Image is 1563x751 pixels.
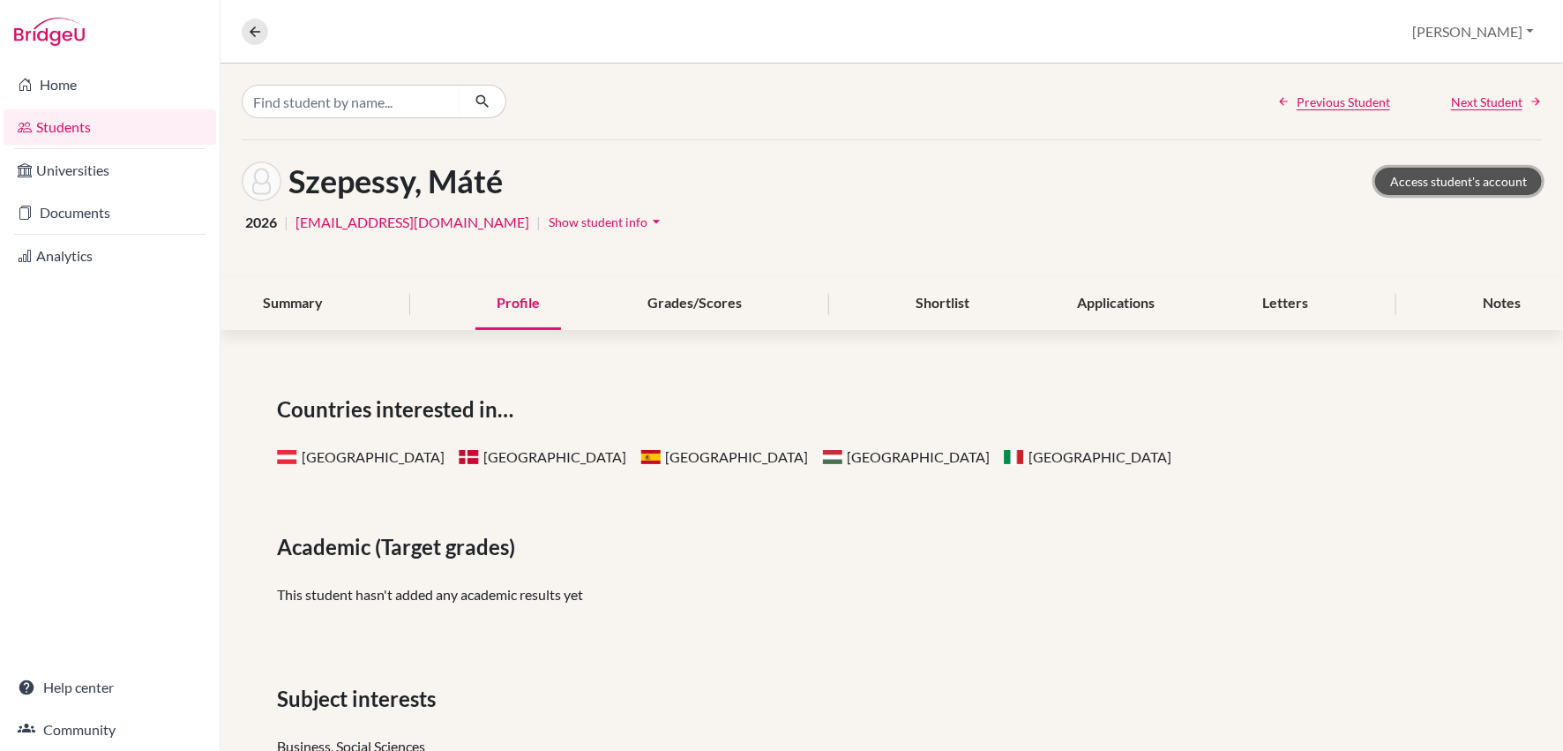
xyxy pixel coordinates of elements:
div: Summary [242,278,344,330]
div: Applications [1057,278,1177,330]
img: Bridge-U [14,18,85,46]
a: Previous Student [1277,93,1390,111]
a: Students [4,109,216,145]
span: Academic (Target grades) [277,531,522,563]
span: Countries interested in… [277,394,520,425]
span: [GEOGRAPHIC_DATA] [640,448,808,465]
i: arrow_drop_down [647,213,665,230]
span: Subject interests [277,683,443,715]
a: Next Student [1451,93,1542,111]
div: Notes [1462,278,1542,330]
a: Access student's account [1375,168,1542,195]
span: [GEOGRAPHIC_DATA] [277,448,445,465]
img: Máté Szepessy's avatar [242,161,281,201]
span: Show student info [549,214,647,229]
button: [PERSON_NAME] [1405,15,1542,49]
button: Show student infoarrow_drop_down [548,208,666,236]
div: Grades/Scores [626,278,763,330]
span: Hungary [822,449,843,465]
a: [EMAIL_ADDRESS][DOMAIN_NAME] [295,212,529,233]
input: Find student by name... [242,85,460,118]
a: Community [4,712,216,747]
a: Home [4,67,216,102]
h1: Szepessy, Máté [288,162,503,200]
span: Denmark [459,449,480,465]
span: Austria [277,449,298,465]
span: [GEOGRAPHIC_DATA] [822,448,990,465]
div: Profile [475,278,561,330]
a: Help center [4,670,216,705]
span: [GEOGRAPHIC_DATA] [1004,448,1171,465]
span: Previous Student [1297,93,1390,111]
p: This student hasn't added any academic results yet [277,584,1507,605]
div: Shortlist [895,278,991,330]
span: Spain [640,449,662,465]
span: | [536,212,541,233]
a: Analytics [4,238,216,274]
span: 2026 [245,212,277,233]
span: Italy [1004,449,1025,465]
a: Universities [4,153,216,188]
span: Next Student [1451,93,1522,111]
span: | [284,212,288,233]
span: [GEOGRAPHIC_DATA] [459,448,626,465]
div: Letters [1242,278,1330,330]
a: Documents [4,195,216,230]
